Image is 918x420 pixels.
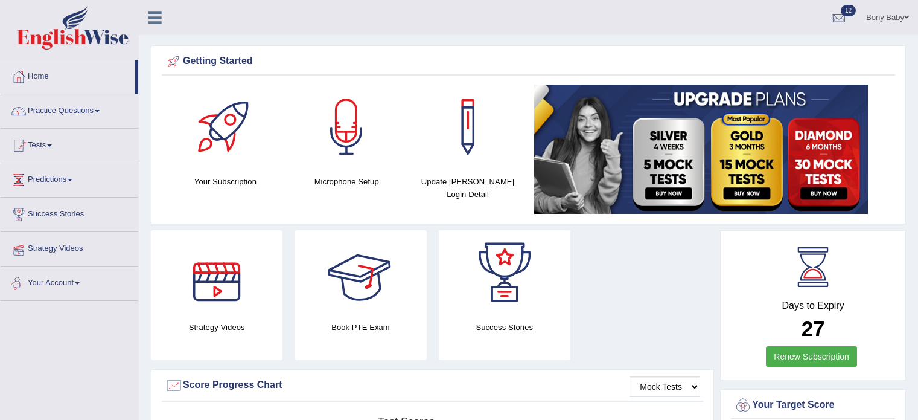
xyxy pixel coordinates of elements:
h4: Your Subscription [171,175,280,188]
a: Practice Questions [1,94,138,124]
span: 12 [841,5,856,16]
h4: Update [PERSON_NAME] Login Detail [413,175,523,201]
h4: Strategy Videos [151,321,282,334]
b: 27 [802,317,825,340]
h4: Success Stories [439,321,570,334]
h4: Microphone Setup [292,175,401,188]
div: Getting Started [165,53,892,71]
a: Tests [1,129,138,159]
img: small5.jpg [534,85,868,214]
a: Strategy Videos [1,232,138,262]
div: Your Target Score [734,396,892,415]
h4: Book PTE Exam [295,321,426,334]
a: Home [1,60,135,90]
a: Renew Subscription [766,346,857,367]
h4: Days to Expiry [734,300,892,311]
div: Score Progress Chart [165,376,700,395]
a: Success Stories [1,198,138,228]
a: Your Account [1,267,138,297]
a: Predictions [1,163,138,193]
